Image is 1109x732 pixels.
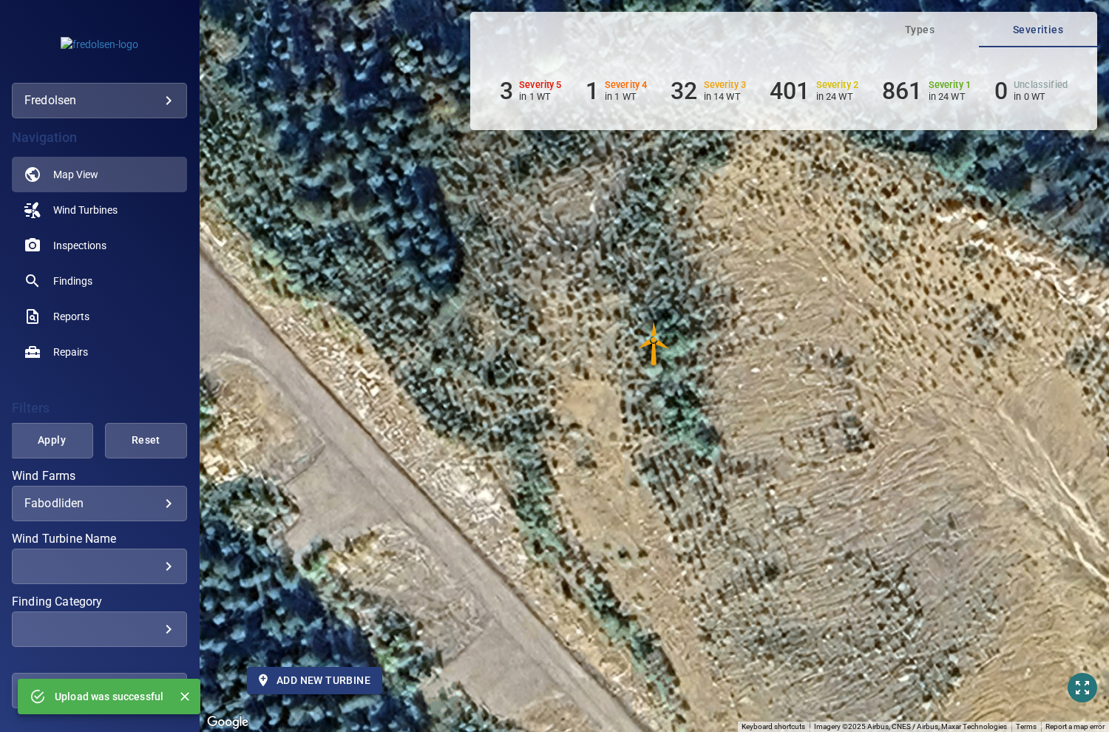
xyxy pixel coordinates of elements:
[12,130,187,145] h4: Navigation
[12,401,187,416] h4: Filters
[605,80,648,90] h6: Severity 4
[10,423,92,458] button: Apply
[24,496,174,510] div: Fabodliden
[988,21,1088,39] span: Severities
[1014,80,1068,90] h6: Unclassified
[882,77,971,105] li: Severity 1
[29,431,74,450] span: Apply
[61,37,138,52] img: fredolsen-logo
[929,91,971,102] p: in 24 WT
[994,77,1008,105] h6: 0
[53,203,118,217] span: Wind Turbines
[259,671,370,690] span: Add new turbine
[12,611,187,647] div: Finding Category
[12,192,187,228] a: windturbines noActive
[53,167,98,182] span: Map View
[816,80,859,90] h6: Severity 2
[123,431,169,450] span: Reset
[605,91,648,102] p: in 1 WT
[12,263,187,299] a: findings noActive
[12,228,187,263] a: inspections noActive
[869,21,970,39] span: Types
[12,157,187,192] a: map active
[12,470,187,482] label: Wind Farms
[12,486,187,521] div: Wind Farms
[53,238,106,253] span: Inspections
[53,309,89,324] span: Reports
[882,77,922,105] h6: 861
[814,722,1007,731] span: Imagery ©2025 Airbus, CNES / Airbus, Maxar Technologies
[519,80,562,90] h6: Severity 5
[24,89,174,112] div: fredolsen
[929,80,971,90] h6: Severity 1
[12,596,187,608] label: Finding Category
[247,667,382,694] button: Add new turbine
[12,549,187,584] div: Wind Turbine Name
[632,322,676,366] img: windFarmIconCat3.svg
[203,713,252,732] a: Open this area in Google Maps (opens a new window)
[203,713,252,732] img: Google
[519,91,562,102] p: in 1 WT
[500,77,513,105] h6: 3
[671,77,697,105] h6: 32
[12,299,187,334] a: reports noActive
[704,91,747,102] p: in 14 WT
[53,274,92,288] span: Findings
[1045,722,1105,731] a: Report a map error
[1016,722,1037,731] a: Terms (opens in new tab)
[770,77,810,105] h6: 401
[770,77,858,105] li: Severity 2
[105,423,187,458] button: Reset
[1014,91,1068,102] p: in 0 WT
[586,77,599,105] h6: 1
[632,322,676,366] gmp-advanced-marker: WTG01
[816,91,859,102] p: in 24 WT
[12,533,187,545] label: Wind Turbine Name
[12,83,187,118] div: fredolsen
[742,722,805,732] button: Keyboard shortcuts
[12,334,187,370] a: repairs noActive
[704,80,747,90] h6: Severity 3
[53,345,88,359] span: Repairs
